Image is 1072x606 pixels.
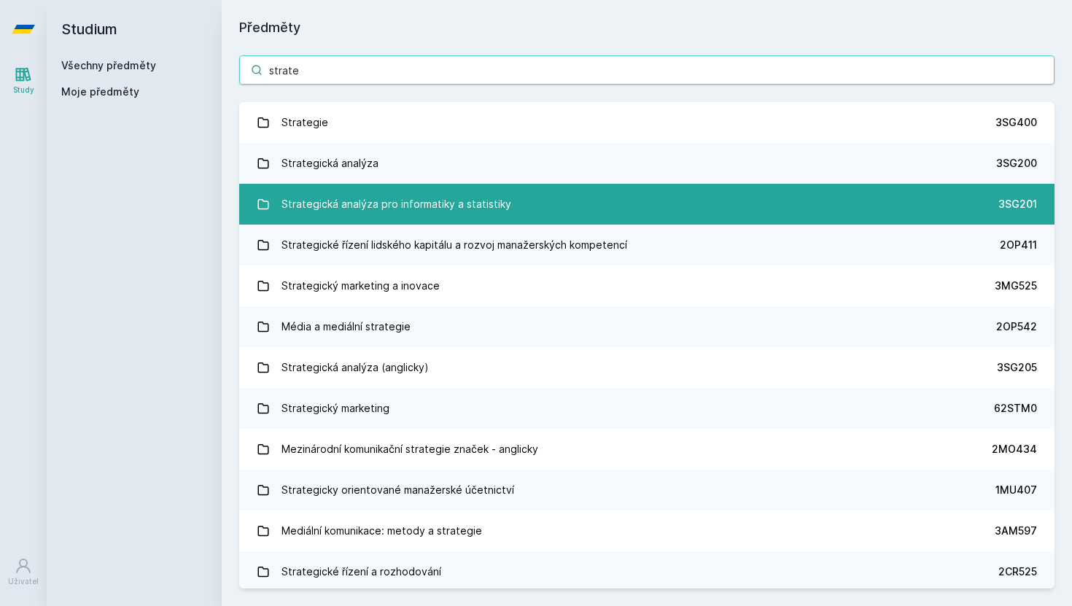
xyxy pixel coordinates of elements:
[3,550,44,594] a: Uživatel
[994,401,1037,416] div: 62STM0
[239,143,1054,184] a: Strategická analýza 3SG200
[281,230,627,260] div: Strategické řízení lidského kapitálu a rozvoj manažerských kompetencí
[239,347,1054,388] a: Strategická analýza (anglicky) 3SG205
[13,85,34,96] div: Study
[281,149,378,178] div: Strategická analýza
[239,551,1054,592] a: Strategické řízení a rozhodování 2CR525
[281,190,511,219] div: Strategická analýza pro informatiky a statistiky
[61,85,139,99] span: Moje předměty
[995,483,1037,497] div: 1MU407
[3,58,44,103] a: Study
[61,59,156,71] a: Všechny předměty
[8,576,39,587] div: Uživatel
[239,306,1054,347] a: Média a mediální strategie 2OP542
[239,265,1054,306] a: Strategický marketing a inovace 3MG525
[239,470,1054,510] a: Strategicky orientované manažerské účetnictví 1MU407
[281,108,328,137] div: Strategie
[239,388,1054,429] a: Strategický marketing 62STM0
[281,435,538,464] div: Mezinárodní komunikační strategie značek - anglicky
[998,197,1037,211] div: 3SG201
[1000,238,1037,252] div: 2OP411
[239,18,1054,38] h1: Předměty
[239,429,1054,470] a: Mezinárodní komunikační strategie značek - anglicky 2MO434
[281,271,440,300] div: Strategický marketing a inovace
[995,279,1037,293] div: 3MG525
[995,115,1037,130] div: 3SG400
[998,564,1037,579] div: 2CR525
[239,55,1054,85] input: Název nebo ident předmětu…
[239,510,1054,551] a: Mediální komunikace: metody a strategie 3AM597
[281,394,389,423] div: Strategický marketing
[239,102,1054,143] a: Strategie 3SG400
[996,156,1037,171] div: 3SG200
[997,360,1037,375] div: 3SG205
[239,184,1054,225] a: Strategická analýza pro informatiky a statistiky 3SG201
[992,442,1037,457] div: 2MO434
[281,353,429,382] div: Strategická analýza (anglicky)
[281,312,411,341] div: Média a mediální strategie
[239,225,1054,265] a: Strategické řízení lidského kapitálu a rozvoj manažerských kompetencí 2OP411
[281,557,441,586] div: Strategické řízení a rozhodování
[281,475,514,505] div: Strategicky orientované manažerské účetnictví
[281,516,482,545] div: Mediální komunikace: metody a strategie
[995,524,1037,538] div: 3AM597
[996,319,1037,334] div: 2OP542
